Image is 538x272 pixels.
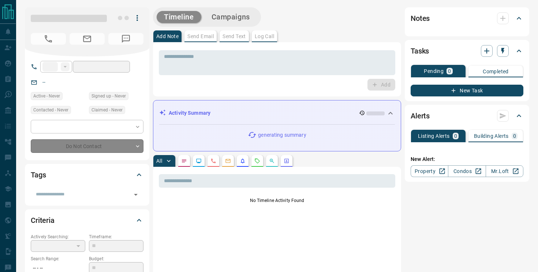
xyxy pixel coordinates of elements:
[258,131,306,139] p: generating summary
[411,155,523,163] p: New Alert:
[91,106,123,114] span: Claimed - Never
[254,158,260,164] svg: Requests
[169,109,210,117] p: Activity Summary
[448,165,486,177] a: Condos
[31,212,143,229] div: Criteria
[89,256,143,262] p: Budget:
[269,158,275,164] svg: Opportunities
[31,169,46,181] h2: Tags
[411,107,523,125] div: Alerts
[159,197,395,204] p: No Timeline Activity Found
[196,158,202,164] svg: Lead Browsing Activity
[418,133,450,139] p: Listing Alerts
[156,34,179,39] p: Add Note
[411,10,523,27] div: Notes
[33,92,60,100] span: Active - Never
[411,42,523,60] div: Tasks
[454,133,457,139] p: 0
[70,33,105,45] span: No Email
[411,45,429,57] h2: Tasks
[131,190,141,200] button: Open
[31,256,85,262] p: Search Range:
[483,69,509,74] p: Completed
[411,85,523,96] button: New Task
[31,214,55,226] h2: Criteria
[411,110,430,122] h2: Alerts
[240,158,246,164] svg: Listing Alerts
[159,106,395,120] div: Activity Summary
[204,11,257,23] button: Campaigns
[411,165,448,177] a: Property
[156,158,162,163] p: All
[31,33,66,45] span: No Number
[42,79,45,85] a: --
[210,158,216,164] svg: Calls
[108,33,143,45] span: No Number
[31,139,143,153] div: Do Not Contact
[181,158,187,164] svg: Notes
[474,133,509,139] p: Building Alerts
[284,158,289,164] svg: Agent Actions
[31,166,143,184] div: Tags
[31,234,85,240] p: Actively Searching:
[91,92,126,100] span: Signed up - Never
[225,158,231,164] svg: Emails
[89,234,143,240] p: Timeframe:
[157,11,201,23] button: Timeline
[486,165,523,177] a: Mr.Loft
[513,133,516,139] p: 0
[448,69,451,74] p: 0
[411,12,430,24] h2: Notes
[33,106,68,114] span: Contacted - Never
[424,69,444,74] p: Pending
